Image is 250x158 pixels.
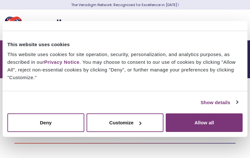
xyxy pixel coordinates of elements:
img: Veradigm logo [5,14,82,36]
button: Toggle Navigation Menu [231,17,240,33]
a: Show details [201,98,238,106]
button: Allow all [166,113,243,132]
button: Deny [7,113,84,132]
a: Privacy Notice [44,59,79,65]
button: Customize [87,113,163,132]
div: This website uses cookies [7,40,243,48]
div: This website uses cookies for site operation, security, personalization, and analytics purposes, ... [7,51,243,81]
a: The Veradigm Network: Recognized for Excellence in [DATE]Learn More [71,2,179,7]
span: Learn More [177,2,179,7]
